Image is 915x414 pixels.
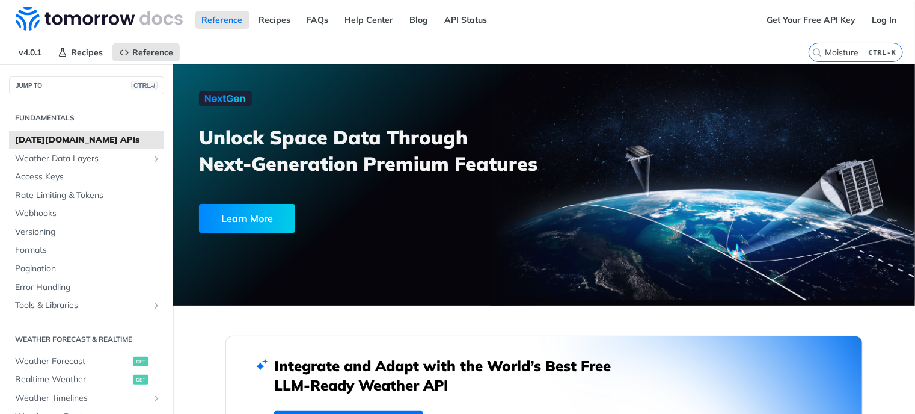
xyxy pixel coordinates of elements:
[15,356,130,368] span: Weather Forecast
[301,11,335,29] a: FAQs
[812,48,822,57] svg: Search
[9,371,164,389] a: Realtime Weatherget
[15,300,148,312] span: Tools & Libraries
[338,11,400,29] a: Help Center
[51,43,109,61] a: Recipes
[9,205,164,223] a: Webhooks
[151,394,161,403] button: Show subpages for Weather Timelines
[9,187,164,205] a: Rate Limiting & Tokens
[274,356,629,395] h2: Integrate and Adapt with the World’s Best Free LLM-Ready Weather API
[9,113,164,123] h2: Fundamentals
[199,204,485,233] a: Learn More
[133,357,148,366] span: get
[71,47,103,58] span: Recipes
[199,124,557,177] h3: Unlock Space Data Through Next-Generation Premium Features
[133,375,148,385] span: get
[438,11,494,29] a: API Status
[9,223,164,241] a: Versioning
[9,389,164,407] a: Weather TimelinesShow subpages for Weather Timelines
[9,150,164,168] a: Weather Data LayersShow subpages for Weather Data Layers
[9,260,164,278] a: Pagination
[15,153,148,165] span: Weather Data Layers
[9,168,164,186] a: Access Keys
[15,263,161,275] span: Pagination
[15,244,161,256] span: Formats
[151,154,161,164] button: Show subpages for Weather Data Layers
[9,353,164,371] a: Weather Forecastget
[15,392,148,404] span: Weather Timelines
[131,81,158,90] span: CTRL-/
[132,47,173,58] span: Reference
[112,43,180,61] a: Reference
[9,279,164,297] a: Error Handling
[15,171,161,183] span: Access Keys
[252,11,298,29] a: Recipes
[151,301,161,310] button: Show subpages for Tools & Libraries
[760,11,862,29] a: Get Your Free API Key
[9,241,164,259] a: Formats
[16,7,183,31] img: Tomorrow.io Weather API Docs
[9,131,164,149] a: [DATE][DOMAIN_NAME] APIs
[199,204,295,233] div: Learn More
[9,76,164,94] button: JUMP TOCTRL-/
[866,46,899,58] kbd: CTRL-K
[15,190,161,202] span: Rate Limiting & Tokens
[9,297,164,315] a: Tools & LibrariesShow subpages for Tools & Libraries
[15,208,161,220] span: Webhooks
[15,282,161,294] span: Error Handling
[15,226,161,238] span: Versioning
[195,11,249,29] a: Reference
[15,134,161,146] span: [DATE][DOMAIN_NAME] APIs
[12,43,48,61] span: v4.0.1
[865,11,903,29] a: Log In
[9,334,164,345] h2: Weather Forecast & realtime
[199,91,252,106] img: NextGen
[15,374,130,386] span: Realtime Weather
[403,11,435,29] a: Blog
